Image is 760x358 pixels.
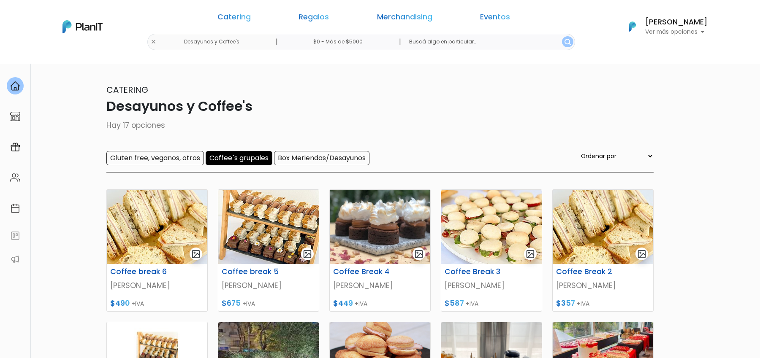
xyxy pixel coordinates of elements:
[445,298,464,308] span: $587
[328,267,397,276] h6: Coffee Break 4
[242,299,255,308] span: +IVA
[106,189,208,312] a: gallery-light Coffee break 6 [PERSON_NAME] $490 +IVA
[645,19,708,26] h6: [PERSON_NAME]
[106,83,654,96] p: Catering
[10,203,20,213] img: calendar-87d922413cdce8b2cf7b7f5f62616a5cf9e4887200fb71536465627b3292af00.svg
[222,280,315,291] p: [PERSON_NAME]
[222,298,241,308] span: $675
[10,81,20,91] img: home-e721727adea9d79c4d83392d1f703f7f8bce08238fde08b1acbfd93340b81755.svg
[333,298,353,308] span: $449
[10,142,20,152] img: campaigns-02234683943229c281be62815700db0a1741e53638e28bf9629b52c665b00959.svg
[191,249,201,259] img: gallery-light
[556,298,575,308] span: $357
[131,299,144,308] span: +IVA
[440,267,509,276] h6: Coffee Break 3
[218,189,319,312] a: gallery-light Coffee break 5 [PERSON_NAME] $675 +IVA
[10,172,20,183] img: people-662611757002400ad9ed0e3c099ab2801c6687ba6c219adb57efc949bc21e19d.svg
[565,39,571,45] img: search_button-432b6d5273f82d61273b3651a40e1bd1b912527efae98b1b7a1b2c0702e16a8d.svg
[303,249,312,259] img: gallery-light
[637,249,647,259] img: gallery-light
[618,16,708,38] button: PlanIt Logo [PERSON_NAME] Ver más opciones
[106,120,654,131] p: Hay 17 opciones
[10,254,20,264] img: partners-52edf745621dab592f3b2c58e3bca9d71375a7ef29c3b500c9f145b62cc070d4.svg
[414,249,424,259] img: gallery-light
[106,151,204,165] input: Gluten free, veganos, otros
[623,17,642,36] img: PlanIt Logo
[466,299,478,308] span: +IVA
[10,231,20,241] img: feedback-78b5a0c8f98aac82b08bfc38622c3050aee476f2c9584af64705fc4e61158814.svg
[217,267,286,276] h6: Coffee break 5
[218,190,319,264] img: thumb_PHOTO-2021-09-21-17-08-07portada.jpg
[217,13,251,24] a: Catering
[106,96,654,116] p: Desayunos y Coffee's
[552,189,654,312] a: gallery-light Coffee Break 2 [PERSON_NAME] $357 +IVA
[480,13,510,24] a: Eventos
[62,20,103,33] img: PlanIt Logo
[445,280,538,291] p: [PERSON_NAME]
[577,299,589,308] span: +IVA
[330,190,430,264] img: thumb_68955751_411426702909541_5879258490458170290_n.jpg
[526,249,535,259] img: gallery-light
[206,151,272,165] input: Coffee´s grupales
[151,39,156,45] img: close-6986928ebcb1d6c9903e3b54e860dbc4d054630f23adef3a32610726dff6a82b.svg
[299,13,329,24] a: Regalos
[107,190,207,264] img: thumb_PHOTO-2021-09-21-17-07-49portada.jpg
[10,111,20,121] img: marketplace-4ceaa7011d94191e9ded77b95e3339b90024bf715f7c57f8cf31f2d8c509eaba.svg
[110,298,130,308] span: $490
[276,37,278,47] p: |
[110,280,204,291] p: [PERSON_NAME]
[645,29,708,35] p: Ver más opciones
[441,190,542,264] img: thumb_PHOTO-2021-09-21-17-07-51portada.jpg
[329,189,431,312] a: gallery-light Coffee Break 4 [PERSON_NAME] $449 +IVA
[355,299,367,308] span: +IVA
[377,13,432,24] a: Merchandising
[551,267,620,276] h6: Coffee Break 2
[553,190,653,264] img: thumb_PHOTO-2021-09-21-17-07-49portada.jpg
[274,151,369,165] input: Box Meriendas/Desayunos
[556,280,650,291] p: [PERSON_NAME]
[402,34,575,50] input: Buscá algo en particular..
[333,280,427,291] p: [PERSON_NAME]
[399,37,401,47] p: |
[105,267,174,276] h6: Coffee break 6
[441,189,542,312] a: gallery-light Coffee Break 3 [PERSON_NAME] $587 +IVA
